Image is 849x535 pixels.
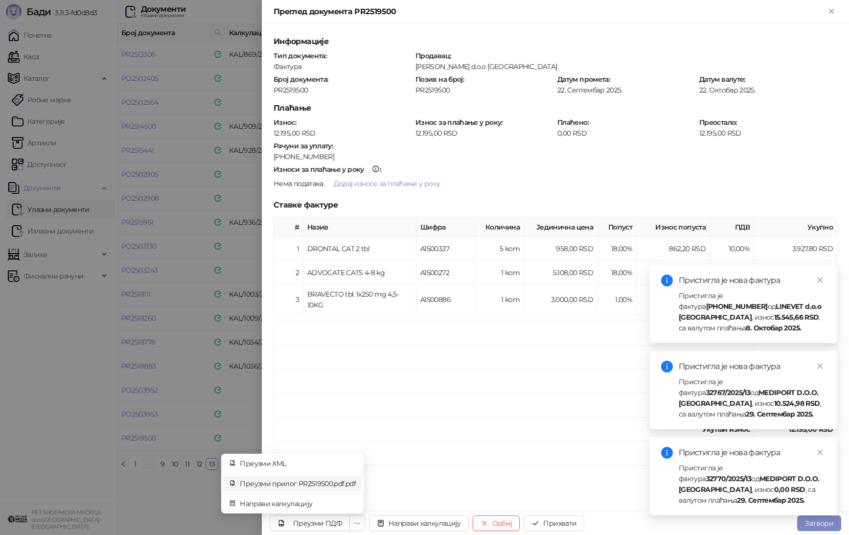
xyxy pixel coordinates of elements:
td: 3.000,00 RSD [524,285,597,315]
td: 1,00% [597,285,637,315]
span: Нема података [274,179,323,188]
td: 30,00 RSD [637,285,710,315]
div: 22. Септембар 2025. [556,86,696,94]
td: A1500272 [416,261,475,285]
strong: 0,00 RSD [774,485,805,494]
div: Преглед документа PR2519500 [274,6,826,18]
span: Преузми XML [240,458,356,469]
td: 919,44 RSD [637,261,710,285]
strong: 15.545,66 RSD [774,313,819,322]
button: Затвори [797,515,841,531]
strong: Датум промета : [557,75,610,84]
td: 5 kom [475,237,524,261]
strong: Датум валуте : [699,75,745,84]
div: Пристигла је нова фактура [679,275,826,286]
td: 18,00% [597,237,637,261]
a: Close [815,275,826,285]
h5: Ставке фактуре [274,199,837,211]
div: DRONTAL CAT 2 tbl [307,243,412,254]
div: 12.195,00 RSD [273,129,413,138]
td: 3 [274,285,303,315]
td: Збир ставки - Стопа 10% [274,322,754,346]
div: BRAVECTO tbl. 1x250 mg 4,5-10KG [307,289,412,310]
div: Пристигла је нова фактура [679,447,826,459]
th: ПДВ [710,218,754,237]
strong: 8. Октобар 2025. [746,324,801,332]
strong: Преостало : [699,118,737,127]
td: 958,00 RSD [524,237,597,261]
td: 862,20 RSD [637,237,710,261]
div: Износи за плаћање у року [274,166,364,173]
a: Close [815,447,826,458]
div: Пристигла је фактура од , износ , са валутом плаћања [679,290,826,333]
td: 1 kom [475,285,524,315]
div: . [273,176,838,191]
div: Пристигла је нова фактура [679,361,826,372]
strong: 32770/2025/13 [706,474,752,483]
span: close [817,363,824,370]
div: 12.195,00 RSD [414,129,554,138]
div: 22. Октобар 2025. [698,86,838,94]
button: Додај износе за плаћање у року [326,176,448,191]
th: Количина [475,218,524,237]
div: 0,00 RSD [556,129,696,138]
div: [PERSON_NAME] d.o.o [GEOGRAPHIC_DATA] [415,62,837,71]
td: A1500337 [416,237,475,261]
td: 1 kom [475,261,524,285]
a: Close [815,361,826,372]
th: Назив [303,218,416,237]
strong: 10.524,98 RSD [774,399,820,408]
strong: Рачуни за уплату : [274,141,333,150]
span: info-circle [661,361,673,372]
div: 12.195,00 RSD [698,129,838,138]
strong: 32767/2025/13 [706,388,751,397]
button: Close [826,6,837,18]
td: 2 [274,261,303,285]
span: info-circle [661,447,673,459]
strong: 29. Септембар 2025. [746,410,813,419]
th: # [274,218,303,237]
span: info-circle [661,275,673,286]
td: 18,00% [597,261,637,285]
strong: Износ : [274,118,296,127]
span: close [817,277,824,283]
div: Фактура [273,62,413,71]
td: Укупно ПДВ - Стопа 10% [274,370,754,394]
strong: 29. Септембар 2025. [737,496,804,505]
strong: Износ за плаћање у року : [415,118,503,127]
span: ellipsis [354,520,361,527]
strong: Број документа : [274,75,328,84]
span: Направи калкулацију [240,498,356,509]
h5: Информације [274,36,837,47]
div: [PHONE_NUMBER] [274,152,837,161]
div: ADVOCATE CATS 4-8 kg [307,267,412,278]
div: PR2519500 [415,86,553,94]
strong: [PHONE_NUMBER] [706,302,768,311]
th: Износ попуста [637,218,710,237]
strong: Продавац : [415,51,451,60]
div: Преузми ПДФ [293,519,342,528]
th: Укупно [754,218,837,237]
span: 10,00 % [729,244,750,253]
td: 1 [274,237,303,261]
h5: Плаћање [274,102,837,114]
th: Шифра [416,218,475,237]
button: Одбиј [473,515,520,531]
div: Пристигла је фактура од , износ , са валутом плаћања [679,376,826,419]
td: 3.927,80 RSD [754,237,837,261]
span: Преузми прилог PR2519500.pdf.pdf [240,478,356,489]
td: 5.108,00 RSD [524,261,597,285]
button: Прихвати [524,515,584,531]
td: Укупно основица - Стопа 10% [274,346,754,370]
button: Направи калкулацију [369,515,469,531]
strong: Плаћено : [557,118,589,127]
td: 4.188,56 RSD [754,261,837,285]
strong: : [274,165,381,174]
strong: Позив на број : [415,75,464,84]
th: Јединична цена [524,218,597,237]
th: Попуст [597,218,637,237]
a: Преузми ПДФ [270,515,350,531]
strong: Тип документа : [274,51,326,60]
div: Пристигла је фактура од , износ , са валутом плаћања [679,463,826,506]
span: close [817,449,824,456]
